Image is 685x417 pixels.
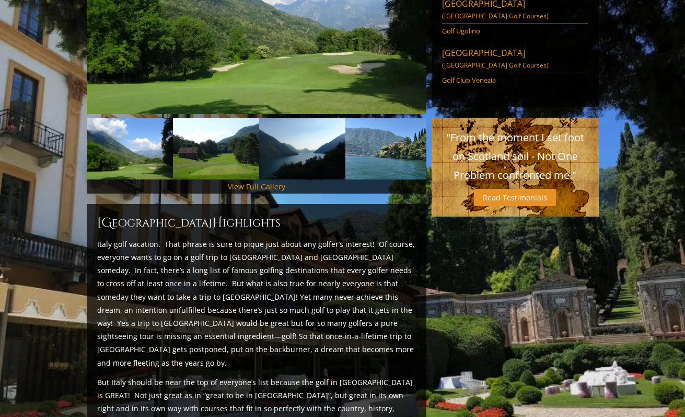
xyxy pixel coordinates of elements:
[97,215,416,231] h2: [GEOGRAPHIC_DATA] ighlights
[228,182,285,191] a: View Full Gallery
[442,47,588,73] a: [GEOGRAPHIC_DATA]([GEOGRAPHIC_DATA] Golf Courses)
[97,239,415,368] span: Italy golf vacation. That phrase is sure to pique just about any golfer’s interest! Of course, ev...
[474,189,556,206] a: Read Testimonials
[442,128,588,185] p: "From the moment I set foot on Scotland soil - Not One Problem confronted me."
[442,61,549,70] span: ([GEOGRAPHIC_DATA] Golf Courses)
[442,27,508,35] a: Golf Ugolino
[212,215,223,231] span: H
[442,76,508,84] a: Golf Club Venezia
[442,12,549,20] span: ([GEOGRAPHIC_DATA] Golf Courses)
